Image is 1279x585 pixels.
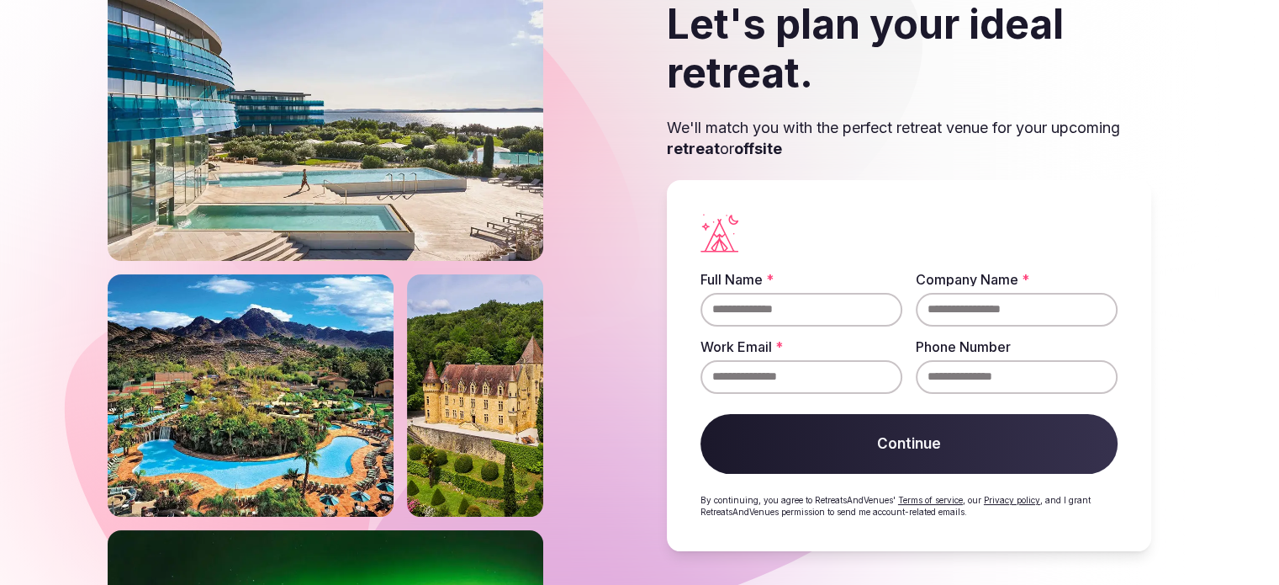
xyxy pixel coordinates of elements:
[700,273,902,286] label: Full Name
[984,495,1040,505] a: Privacy policy
[700,494,1118,518] p: By continuing, you agree to RetreatsAndVenues' , our , and I grant RetreatsAndVenues permission t...
[700,414,1118,475] button: Continue
[108,235,394,477] img: Phoenix river ranch resort
[667,117,1151,159] p: We'll match you with the perfect retreat venue for your upcoming or
[916,340,1118,354] label: Phone Number
[734,140,782,157] strong: offsite
[898,495,963,505] a: Terms of service
[700,340,902,354] label: Work Email
[916,273,1118,286] label: Company Name
[667,140,720,157] strong: retreat
[407,235,543,477] img: Castle on a slope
